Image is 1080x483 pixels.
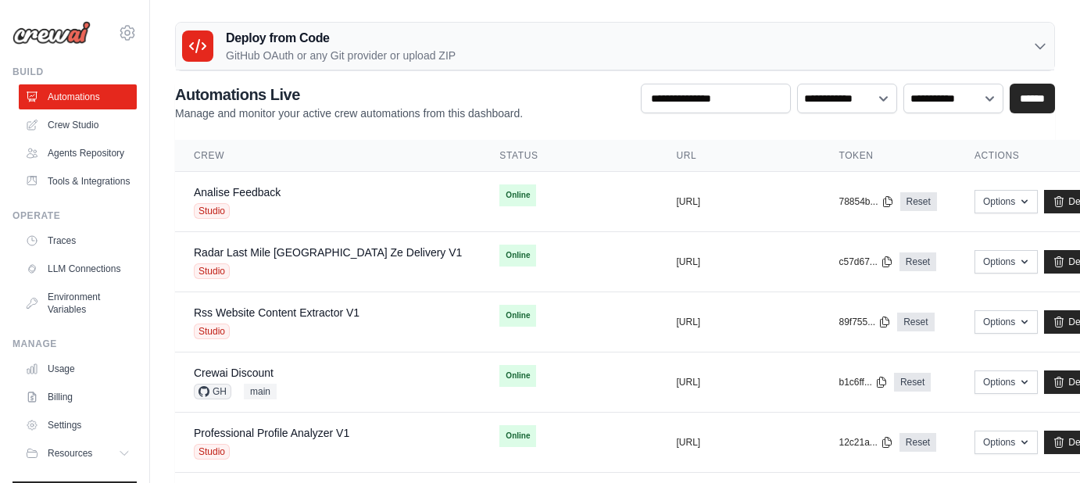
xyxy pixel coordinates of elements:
[19,169,137,194] a: Tools & Integrations
[897,313,934,331] a: Reset
[839,436,892,449] button: 12c21a...
[13,66,137,78] div: Build
[657,140,820,172] th: URL
[194,384,231,399] span: GH
[175,140,481,172] th: Crew
[839,256,892,268] button: c57d67...
[194,306,359,319] a: Rss Website Content Extractor V1
[975,370,1038,394] button: Options
[194,367,274,379] a: Crewai Discount
[975,310,1038,334] button: Options
[481,140,657,172] th: Status
[194,186,281,199] a: Analise Feedback
[19,441,137,466] button: Resources
[839,195,893,208] button: 78854b...
[19,356,137,381] a: Usage
[839,376,887,388] button: b1c6ff...
[19,256,137,281] a: LLM Connections
[499,305,536,327] span: Online
[820,140,955,172] th: Token
[899,252,936,271] a: Reset
[194,263,230,279] span: Studio
[499,184,536,206] span: Online
[19,84,137,109] a: Automations
[499,365,536,387] span: Online
[19,385,137,410] a: Billing
[894,373,931,392] a: Reset
[839,316,891,328] button: 89f755...
[175,106,523,121] p: Manage and monitor your active crew automations from this dashboard.
[975,190,1038,213] button: Options
[19,141,137,166] a: Agents Repository
[19,228,137,253] a: Traces
[48,447,92,460] span: Resources
[975,250,1038,274] button: Options
[19,284,137,322] a: Environment Variables
[13,338,137,350] div: Manage
[244,384,277,399] span: main
[194,324,230,339] span: Studio
[975,431,1038,454] button: Options
[900,192,937,211] a: Reset
[226,29,456,48] h3: Deploy from Code
[13,209,137,222] div: Operate
[19,113,137,138] a: Crew Studio
[194,246,462,259] a: Radar Last Mile [GEOGRAPHIC_DATA] Ze Delivery V1
[194,427,349,439] a: Professional Profile Analyzer V1
[499,425,536,447] span: Online
[226,48,456,63] p: GitHub OAuth or any Git provider or upload ZIP
[899,433,936,452] a: Reset
[194,444,230,460] span: Studio
[19,413,137,438] a: Settings
[175,84,523,106] h2: Automations Live
[499,245,536,267] span: Online
[194,203,230,219] span: Studio
[13,21,91,45] img: Logo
